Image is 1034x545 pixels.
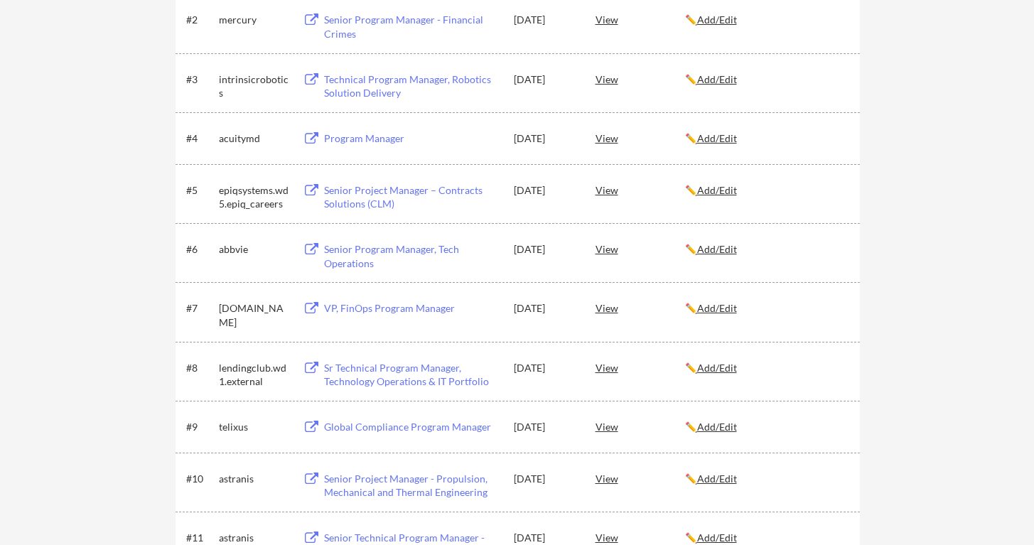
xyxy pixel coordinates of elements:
u: Add/Edit [697,14,737,26]
div: #11 [186,531,214,545]
div: #3 [186,72,214,87]
div: Sr Technical Program Manager, Technology Operations & IT Portfolio [324,361,500,389]
div: ✏️ [685,13,847,27]
div: [DATE] [514,420,576,434]
div: ✏️ [685,420,847,434]
div: View [596,6,685,32]
u: Add/Edit [697,302,737,314]
div: [DATE] [514,72,576,87]
div: Senior Project Manager - Propulsion, Mechanical and Thermal Engineering [324,472,500,500]
u: Add/Edit [697,421,737,433]
div: acuitymd [219,131,290,146]
div: [DATE] [514,531,576,545]
div: VP, FinOps Program Manager [324,301,500,315]
div: View [596,465,685,491]
u: Add/Edit [697,531,737,544]
div: ✏️ [685,301,847,315]
div: Senior Project Manager – Contracts Solutions (CLM) [324,183,500,211]
div: #6 [186,242,214,257]
div: ✏️ [685,242,847,257]
div: ✏️ [685,72,847,87]
u: Add/Edit [697,132,737,144]
div: Program Manager [324,131,500,146]
u: Add/Edit [697,473,737,485]
div: epiqsystems.wd5.epiq_careers [219,183,290,211]
div: ✏️ [685,131,847,146]
div: #5 [186,183,214,198]
div: #9 [186,420,214,434]
div: telixus [219,420,290,434]
div: ✏️ [685,531,847,545]
div: astranis [219,531,290,545]
div: View [596,414,685,439]
div: ✏️ [685,183,847,198]
div: #10 [186,472,214,486]
div: View [596,295,685,320]
u: Add/Edit [697,362,737,374]
div: ✏️ [685,472,847,486]
div: [DATE] [514,131,576,146]
div: intrinsicrobotics [219,72,290,100]
div: abbvie [219,242,290,257]
div: Technical Program Manager, Robotics Solution Delivery [324,72,500,100]
div: [DATE] [514,301,576,315]
div: #2 [186,13,214,27]
div: View [596,177,685,203]
div: Global Compliance Program Manager [324,420,500,434]
div: [DOMAIN_NAME] [219,301,290,329]
div: [DATE] [514,183,576,198]
div: [DATE] [514,242,576,257]
div: View [596,125,685,151]
div: #7 [186,301,214,315]
div: #8 [186,361,214,375]
u: Add/Edit [697,243,737,255]
div: astranis [219,472,290,486]
div: [DATE] [514,361,576,375]
div: Senior Program Manager, Tech Operations [324,242,500,270]
div: View [596,355,685,380]
div: View [596,236,685,261]
u: Add/Edit [697,73,737,85]
div: [DATE] [514,13,576,27]
u: Add/Edit [697,184,737,196]
div: ✏️ [685,361,847,375]
div: mercury [219,13,290,27]
div: [DATE] [514,472,576,486]
div: View [596,66,685,92]
div: Senior Program Manager - Financial Crimes [324,13,500,41]
div: #4 [186,131,214,146]
div: lendingclub.wd1.external [219,361,290,389]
